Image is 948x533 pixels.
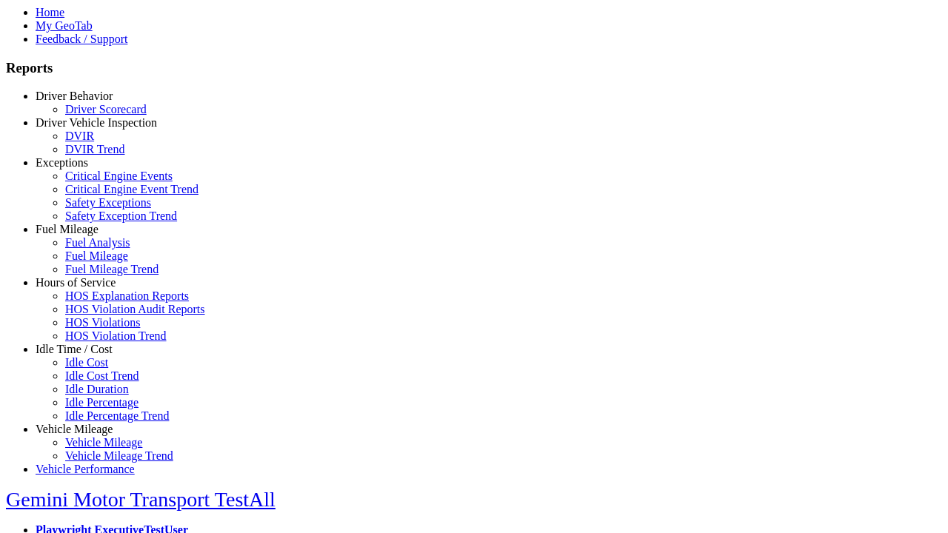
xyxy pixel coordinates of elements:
a: Idle Time / Cost [36,343,113,355]
a: Feedback / Support [36,33,127,45]
a: Idle Cost [65,356,108,369]
a: Gemini Motor Transport TestAll [6,488,276,511]
a: HOS Violations [65,316,140,329]
a: Fuel Mileage Trend [65,263,158,275]
a: Exceptions [36,156,88,169]
a: Safety Exception Trend [65,209,177,222]
a: HOS Explanation Reports [65,289,189,302]
a: Hours of Service [36,276,116,289]
a: My GeoTab [36,19,93,32]
a: DVIR Trend [65,143,124,155]
h3: Reports [6,60,942,76]
a: Idle Percentage Trend [65,409,169,422]
a: HOS Violation Audit Reports [65,303,205,315]
a: Fuel Mileage [36,223,99,235]
a: Vehicle Mileage [36,423,113,435]
a: Safety Exceptions [65,196,151,209]
a: Idle Percentage [65,396,138,409]
a: Driver Behavior [36,90,113,102]
a: Idle Duration [65,383,129,395]
a: DVIR [65,130,94,142]
a: Critical Engine Events [65,170,173,182]
a: Idle Cost Trend [65,369,139,382]
a: Fuel Mileage [65,249,128,262]
a: Fuel Analysis [65,236,130,249]
a: Vehicle Mileage [65,436,142,449]
a: Driver Scorecard [65,103,147,115]
a: Driver Vehicle Inspection [36,116,157,129]
a: Vehicle Performance [36,463,135,475]
a: Vehicle Mileage Trend [65,449,173,462]
a: Critical Engine Event Trend [65,183,198,195]
a: HOS Violation Trend [65,329,167,342]
a: Home [36,6,64,19]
